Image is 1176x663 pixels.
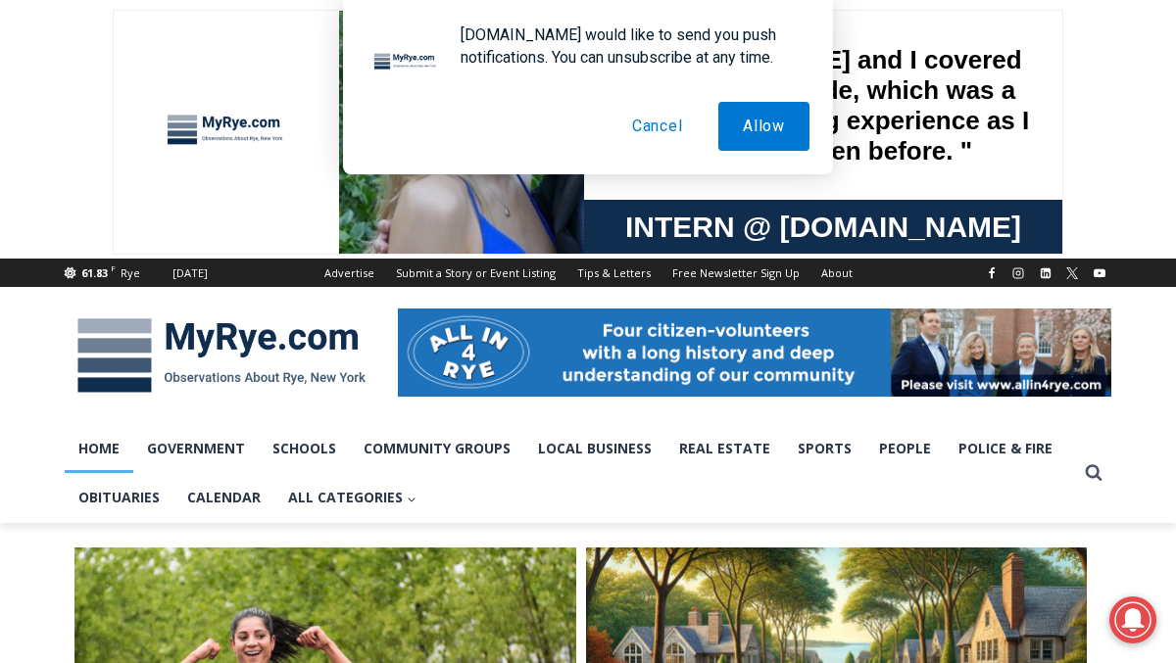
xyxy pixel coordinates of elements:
[608,102,708,151] button: Cancel
[495,1,926,190] div: "[PERSON_NAME] and I covered the [DATE] Parade, which was a really eye opening experience as I ha...
[259,424,350,473] a: Schools
[398,308,1111,397] img: All in for Rye
[121,264,140,282] div: Rye
[314,259,863,287] nav: Secondary Navigation
[1060,261,1084,285] a: X
[65,424,133,473] a: Home
[513,195,908,239] span: Intern @ [DOMAIN_NAME]
[865,424,945,473] a: People
[784,424,865,473] a: Sports
[6,202,192,276] span: Open Tues. - Sun. [PHONE_NUMBER]
[385,259,566,287] a: Submit a Story or Event Listing
[65,473,173,522] a: Obituaries
[980,261,1004,285] a: Facebook
[81,265,108,280] span: 61.83
[945,424,1066,473] a: Police & Fire
[445,24,809,69] div: [DOMAIN_NAME] would like to send you push notifications. You can unsubscribe at any time.
[1,197,197,244] a: Open Tues. - Sun. [PHONE_NUMBER]
[133,424,259,473] a: Government
[172,264,208,282] div: [DATE]
[65,305,378,406] img: MyRye.com
[65,424,1076,523] nav: Primary Navigation
[314,259,385,287] a: Advertise
[350,424,524,473] a: Community Groups
[367,24,445,102] img: notification icon
[111,262,116,273] span: F
[665,424,784,473] a: Real Estate
[661,259,810,287] a: Free Newsletter Sign Up
[1088,261,1111,285] a: YouTube
[202,122,288,234] div: "the precise, almost orchestrated movements of cutting and assembling sushi and [PERSON_NAME] mak...
[1076,455,1111,491] button: View Search Form
[173,473,274,522] a: Calendar
[1034,261,1057,285] a: Linkedin
[524,424,665,473] a: Local Business
[566,259,661,287] a: Tips & Letters
[810,259,863,287] a: About
[471,190,950,244] a: Intern @ [DOMAIN_NAME]
[274,473,430,522] button: Child menu of All Categories
[718,102,809,151] button: Allow
[1006,261,1030,285] a: Instagram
